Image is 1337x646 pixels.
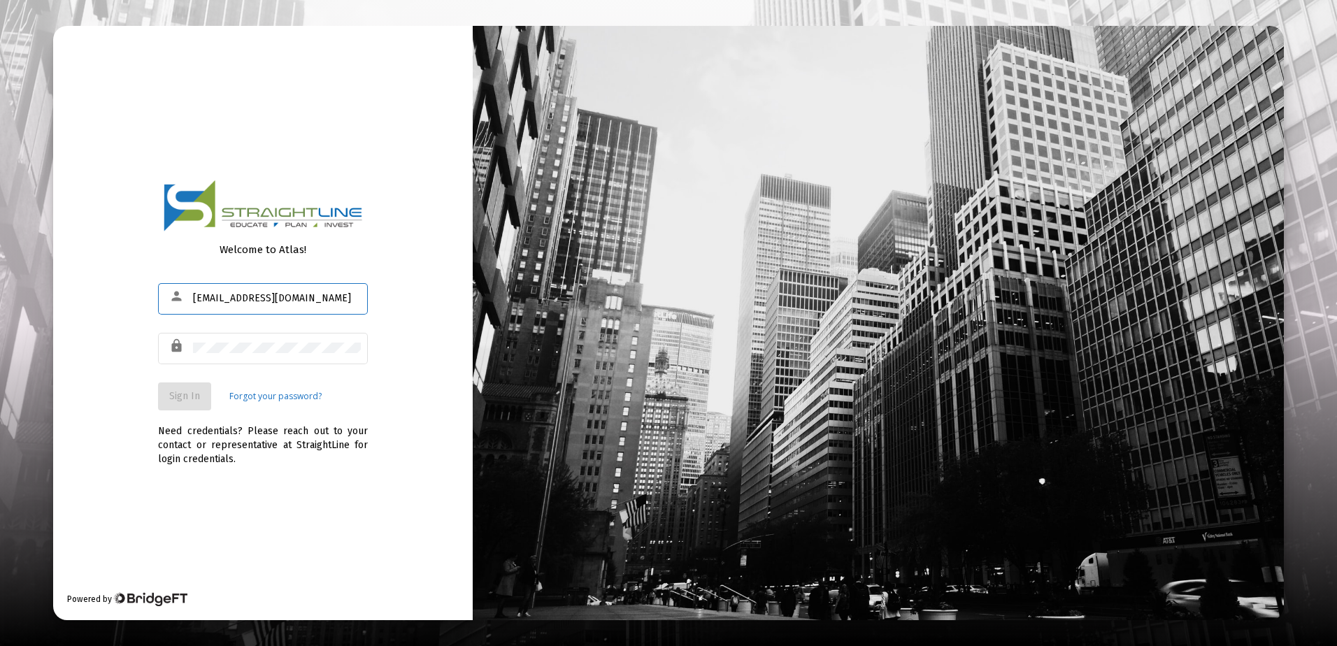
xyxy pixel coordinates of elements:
[169,288,186,305] mat-icon: person
[113,592,187,606] img: Bridge Financial Technology Logo
[158,410,368,466] div: Need credentials? Please reach out to your contact or representative at StraightLine for login cr...
[164,180,362,232] img: Logo
[67,592,187,606] div: Powered by
[229,389,322,403] a: Forgot your password?
[158,243,368,257] div: Welcome to Atlas!
[169,390,200,402] span: Sign In
[158,382,211,410] button: Sign In
[193,293,361,304] input: Email or Username
[169,338,186,354] mat-icon: lock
